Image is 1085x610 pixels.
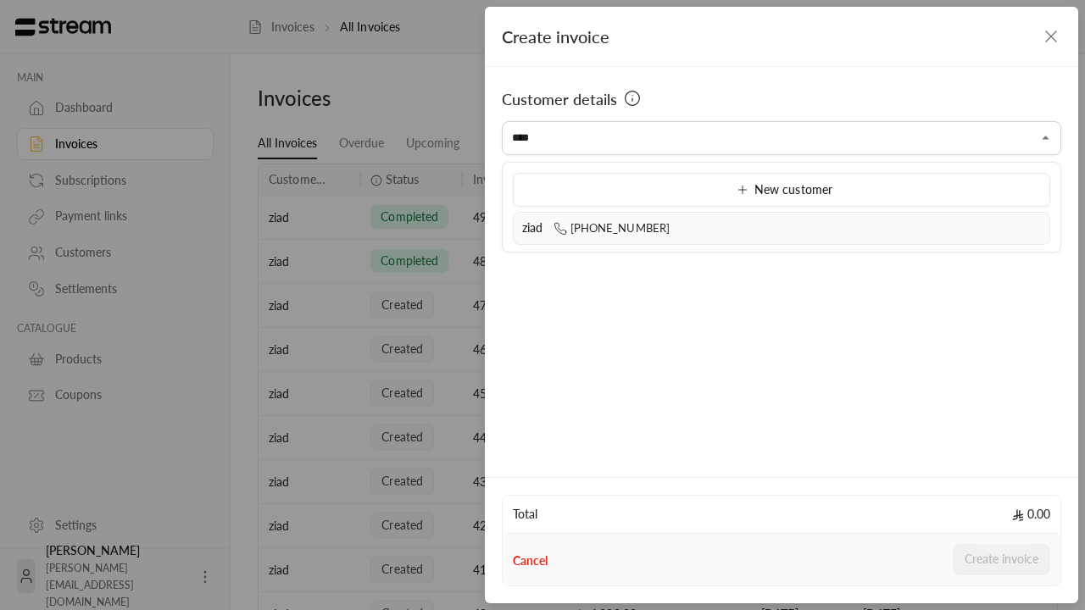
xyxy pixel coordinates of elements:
span: New customer [731,182,832,197]
span: Total [513,506,537,523]
button: Close [1036,128,1056,148]
span: 0.00 [1012,506,1050,523]
span: ziad [522,220,543,235]
span: Customer details [502,87,617,111]
span: Create invoice [502,26,609,47]
span: [PHONE_NUMBER] [554,221,670,235]
button: Cancel [513,552,548,569]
